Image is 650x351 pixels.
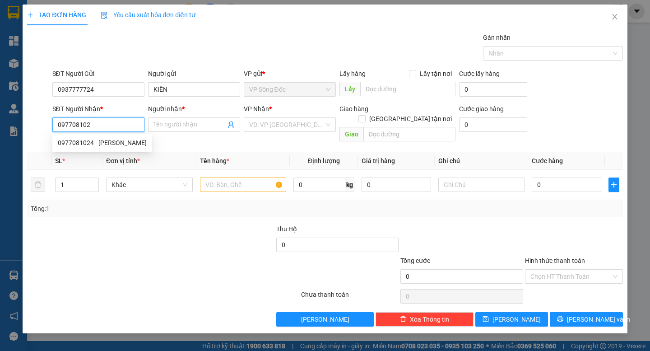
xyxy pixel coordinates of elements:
span: Tổng cước [400,257,430,264]
span: Định lượng [308,157,340,164]
span: VP Nhận [244,105,269,112]
input: VD: Bàn, Ghế [200,178,286,192]
div: SĐT Người Nhận [52,104,144,114]
span: Lấy hàng [339,70,366,77]
span: plus [27,12,33,18]
span: Xóa Thông tin [410,314,449,324]
input: Ghi Chú [438,178,525,192]
input: Cước giao hàng [459,117,527,132]
span: kg [345,178,354,192]
input: Dọc đường [360,82,455,96]
button: plus [608,178,619,192]
span: Giao [339,127,363,141]
span: Đơn vị tính [106,157,140,164]
label: Gán nhãn [483,34,511,41]
span: Khác [111,178,187,192]
span: Cước hàng [532,157,563,164]
span: save [483,316,489,323]
span: TẠO ĐƠN HÀNG [27,11,86,19]
span: Thu Hộ [276,225,297,233]
div: Tổng: 1 [31,204,251,214]
button: deleteXóa Thông tin [376,312,474,327]
div: 0977081024 - TẤN TÀI [52,136,152,150]
input: Dọc đường [363,127,455,141]
button: save[PERSON_NAME] [475,312,548,327]
span: [GEOGRAPHIC_DATA] tận nơi [366,114,455,124]
div: VP gửi [244,69,336,79]
span: Lấy tận nơi [416,69,455,79]
div: Chưa thanh toán [300,290,400,305]
button: Close [602,5,627,30]
span: Giao hàng [339,105,368,112]
input: Cước lấy hàng [459,82,527,97]
span: Giá trị hàng [362,157,395,164]
div: CỤC (Khác) [5,25,221,45]
span: Tổng cộng [7,50,49,61]
div: 0977081024 - [PERSON_NAME] [58,138,147,148]
button: printer[PERSON_NAME] và In [550,312,622,327]
span: SL [55,157,62,164]
span: plus [609,181,619,188]
button: delete [31,178,45,192]
span: VP Sông Đốc [249,83,330,96]
span: delete [400,316,406,323]
button: [PERSON_NAME] [276,312,374,327]
div: SĐT Người Gửi [52,69,144,79]
span: close [611,13,618,20]
div: Người nhận [148,104,240,114]
span: Lấy [339,82,360,96]
div: Người gửi [148,69,240,79]
th: Ghi chú [435,152,528,170]
label: Cước lấy hàng [459,70,500,77]
span: Tên hàng [200,157,229,164]
div: Tên (giá trị hàng) [7,15,218,23]
span: [PERSON_NAME] và In [567,314,630,324]
span: printer [557,316,563,323]
span: [PERSON_NAME] [492,314,541,324]
span: [PERSON_NAME] [301,314,349,324]
label: Hình thức thanh toán [525,257,585,264]
span: user-add [227,121,235,128]
img: icon [101,12,108,19]
label: Cước giao hàng [459,105,504,112]
input: 0 [362,178,431,192]
span: Yêu cầu xuất hóa đơn điện tử [101,11,196,19]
